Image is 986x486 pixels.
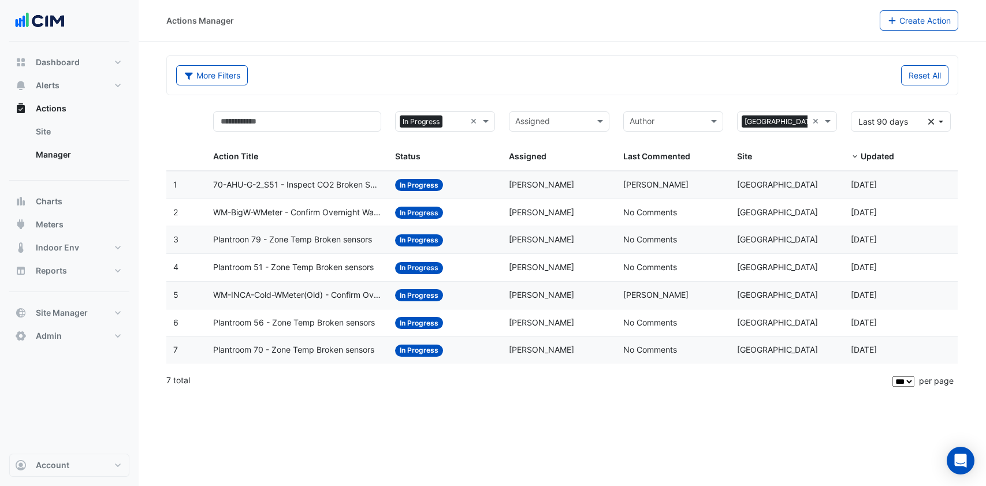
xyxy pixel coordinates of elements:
[27,143,129,166] a: Manager
[509,151,546,161] span: Assigned
[623,234,677,244] span: No Comments
[14,9,66,32] img: Company Logo
[9,301,129,324] button: Site Manager
[36,196,62,207] span: Charts
[812,115,822,128] span: Clear
[9,74,129,97] button: Alerts
[9,51,129,74] button: Dashboard
[901,65,948,85] button: Reset All
[176,65,248,85] button: More Filters
[213,289,381,302] span: WM-INCA-Cold-WMeter(Old) - Confirm Overnight Water Consumption
[509,290,574,300] span: [PERSON_NAME]
[166,14,234,27] div: Actions Manager
[947,447,974,474] div: Open Intercom Messenger
[36,80,59,91] span: Alerts
[213,343,374,357] span: Plantroom 70 - Zone Temp Broken sensors
[15,242,27,253] app-icon: Indoor Env
[173,234,178,244] span: 3
[623,207,677,217] span: No Comments
[213,233,372,246] span: Plantroon 79 - Zone Temp Broken sensors
[509,317,574,327] span: [PERSON_NAME]
[623,180,689,189] span: [PERSON_NAME]
[623,262,677,272] span: No Comments
[851,290,877,300] span: 2025-08-21T10:01:18.411
[861,151,894,161] span: Updated
[395,151,421,161] span: Status
[9,454,129,477] button: Account
[928,115,935,128] fa-icon: Clear
[15,265,27,276] app-icon: Reports
[213,261,374,274] span: Plantroom 51 - Zone Temp Broken sensors
[395,179,443,191] span: In Progress
[395,207,443,219] span: In Progress
[213,206,381,219] span: WM-BigW-WMeter - Confirm Overnight Water Consumption
[623,151,690,161] span: Last Commented
[36,242,79,253] span: Indoor Env
[395,262,443,274] span: In Progress
[509,180,574,189] span: [PERSON_NAME]
[9,213,129,236] button: Meters
[851,262,877,272] span: 2025-08-21T10:05:13.899
[36,459,69,471] span: Account
[213,316,375,330] span: Plantroom 56 - Zone Temp Broken sensors
[395,317,443,329] span: In Progress
[737,207,818,217] span: [GEOGRAPHIC_DATA]
[509,207,574,217] span: [PERSON_NAME]
[15,219,27,230] app-icon: Meters
[919,376,954,386] span: per page
[851,180,877,189] span: 2025-09-22T10:14:20.082
[15,196,27,207] app-icon: Charts
[173,317,178,327] span: 6
[36,103,66,114] span: Actions
[36,307,88,319] span: Site Manager
[9,120,129,171] div: Actions
[737,180,818,189] span: [GEOGRAPHIC_DATA]
[9,236,129,259] button: Indoor Env
[623,345,677,354] span: No Comments
[737,290,818,300] span: [GEOGRAPHIC_DATA]
[173,207,178,217] span: 2
[623,290,689,300] span: [PERSON_NAME]
[509,262,574,272] span: [PERSON_NAME]
[737,317,818,327] span: [GEOGRAPHIC_DATA]
[15,307,27,319] app-icon: Site Manager
[213,151,258,161] span: Action Title
[173,345,178,354] span: 7
[742,115,819,128] span: [GEOGRAPHIC_DATA]
[173,180,177,189] span: 1
[737,234,818,244] span: [GEOGRAPHIC_DATA]
[737,345,818,354] span: [GEOGRAPHIC_DATA]
[15,330,27,342] app-icon: Admin
[400,115,442,128] span: In Progress
[15,57,27,68] app-icon: Dashboard
[36,265,67,276] span: Reports
[213,178,381,192] span: 70-AHU-G-2_S51 - Inspect CO2 Broken Sensor
[623,317,677,327] span: No Comments
[737,262,818,272] span: [GEOGRAPHIC_DATA]
[395,289,443,301] span: In Progress
[9,97,129,120] button: Actions
[395,234,443,246] span: In Progress
[470,115,480,128] span: Clear
[9,190,129,213] button: Charts
[166,366,890,395] div: 7 total
[851,345,877,354] span: 2025-07-31T15:09:58.789
[36,219,64,230] span: Meters
[395,345,443,357] span: In Progress
[9,324,129,347] button: Admin
[36,57,80,68] span: Dashboard
[9,259,129,282] button: Reports
[27,120,129,143] a: Site
[173,290,178,300] span: 5
[880,10,959,31] button: Create Action
[851,207,877,217] span: 2025-08-26T14:06:46.101
[851,234,877,244] span: 2025-08-26T13:49:27.244
[858,117,908,126] span: 01 Jul 25 - 29 Sep 25
[36,330,62,342] span: Admin
[173,262,178,272] span: 4
[851,317,877,327] span: 2025-07-31T15:15:07.921
[737,151,752,161] span: Site
[509,234,574,244] span: [PERSON_NAME]
[15,103,27,114] app-icon: Actions
[15,80,27,91] app-icon: Alerts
